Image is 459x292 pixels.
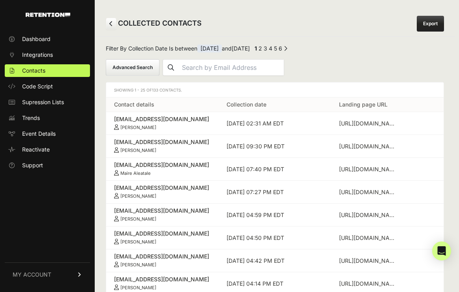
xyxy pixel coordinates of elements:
td: [DATE] 07:40 PM EDT [219,158,331,181]
span: Integrations [22,51,53,59]
span: Supression Lists [22,98,64,106]
td: [DATE] 07:27 PM EDT [219,181,331,204]
em: Page 1 [255,45,257,52]
a: [EMAIL_ADDRESS][DOMAIN_NAME] [PERSON_NAME] [114,253,211,268]
span: Code Script [22,82,53,90]
div: [EMAIL_ADDRESS][DOMAIN_NAME] [114,184,211,192]
span: Support [22,161,43,169]
div: [EMAIL_ADDRESS][DOMAIN_NAME] [114,207,211,215]
div: https://www.georgiapolicy.org/publications/a-review-of-lot-and-home-size-minimums-in-georgia/ [339,188,398,196]
div: https://www.georgiapolicy.org/news/urgent-reform-needed-for-georgias-abused-neglected-foster-and-... [339,234,398,242]
a: [EMAIL_ADDRESS][DOMAIN_NAME] [PERSON_NAME] [114,207,211,222]
a: Integrations [5,49,90,61]
a: Landing page URL [339,101,388,108]
td: [DATE] 04:42 PM EDT [219,249,331,272]
div: [EMAIL_ADDRESS][DOMAIN_NAME] [114,115,211,123]
div: https://www.georgiapolicy.org/publications/four-decades-of-qbe-georgias-education-funding-formula... [339,120,398,127]
a: Page 3 [264,45,267,52]
span: [DATE] [197,45,222,52]
span: Dashboard [22,35,51,43]
span: Showing 1 - 25 of [114,88,182,92]
div: [EMAIL_ADDRESS][DOMAIN_NAME] [114,275,211,283]
a: [EMAIL_ADDRESS][DOMAIN_NAME] [PERSON_NAME] [114,138,211,153]
a: [EMAIL_ADDRESS][DOMAIN_NAME] [PERSON_NAME] [114,115,211,130]
span: Trends [22,114,40,122]
a: Support [5,159,90,172]
small: [PERSON_NAME] [120,148,156,153]
span: Event Details [22,130,56,138]
div: https://www.georgiapolicy.org/news/closure-for-a-hospital-that-didnt-have-to-close/ [339,280,398,288]
small: [PERSON_NAME] [120,216,156,222]
a: Page 5 [274,45,277,52]
a: Event Details [5,127,90,140]
span: MY ACCOUNT [13,271,51,279]
span: Filter By Collection Date Is between and [106,45,250,54]
a: Code Script [5,80,90,93]
div: [EMAIL_ADDRESS][DOMAIN_NAME] [114,138,211,146]
h2: COLLECTED CONTACTS [106,18,202,30]
a: Contact details [114,101,154,108]
a: [EMAIL_ADDRESS][DOMAIN_NAME] [PERSON_NAME] [114,275,211,290]
div: https://www.georgiapolicy.org/news/what-is-the-georgia-promise-scholarship/ [339,142,398,150]
img: Retention.com [26,13,70,17]
span: Reactivate [22,146,50,153]
a: [EMAIL_ADDRESS][DOMAIN_NAME] [PERSON_NAME] [114,230,211,245]
a: MY ACCOUNT [5,262,90,286]
div: https://www.georgiapolicy.org/news/what-is-the-georgia-promise-scholarship/ [339,257,398,265]
a: Reactivate [5,143,90,156]
td: [DATE] 09:30 PM EDT [219,135,331,158]
small: Maire Aleatale [120,170,151,176]
span: 133 Contacts. [152,88,182,92]
div: https://www.georgiapolicy.org/jobs/ [339,211,398,219]
small: [PERSON_NAME] [120,125,156,130]
td: [DATE] 02:31 AM EDT [219,112,331,135]
div: Pagination [253,45,287,54]
a: Trends [5,112,90,124]
a: Collection date [227,101,266,108]
a: Export [417,16,444,32]
a: [EMAIL_ADDRESS][DOMAIN_NAME] [PERSON_NAME] [114,184,211,199]
td: [DATE] 04:59 PM EDT [219,204,331,226]
span: [DATE] [232,45,250,52]
a: Dashboard [5,33,90,45]
a: Contacts [5,64,90,77]
small: [PERSON_NAME] [120,239,156,245]
div: [EMAIL_ADDRESS][DOMAIN_NAME] [114,230,211,238]
a: [EMAIL_ADDRESS][DOMAIN_NAME] Maire Aleatale [114,161,211,176]
span: Contacts [22,67,45,75]
div: [EMAIL_ADDRESS][DOMAIN_NAME] [114,161,211,169]
small: [PERSON_NAME] [120,285,156,290]
input: Search by Email Address [179,60,284,75]
a: Page 2 [259,45,262,52]
div: Open Intercom Messenger [432,241,451,260]
a: Page 6 [279,45,282,52]
a: Page 4 [269,45,272,52]
td: [DATE] 04:50 PM EDT [219,226,331,249]
a: Supression Lists [5,96,90,109]
div: https://www.georgiapolicy.org/news/harry-potter-author-j-k-rowling-exemplifies-best-of-capitalism/ [339,165,398,173]
small: [PERSON_NAME] [120,193,156,199]
button: Advanced Search [106,59,159,76]
small: [PERSON_NAME] [120,262,156,268]
div: [EMAIL_ADDRESS][DOMAIN_NAME] [114,253,211,260]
